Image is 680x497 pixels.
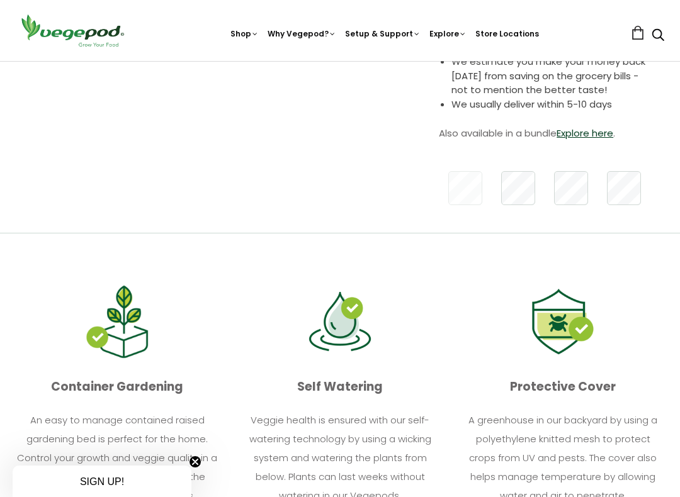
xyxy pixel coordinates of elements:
p: Container Gardening [16,375,218,399]
a: Explore [429,28,467,39]
p: Also available in a bundle . [439,124,649,143]
a: Store Locations [475,28,539,39]
p: Self Watering [239,375,441,399]
li: We estimate you make your money back [DATE] from saving on the grocery bills - not to mention the... [451,55,649,98]
a: Setup & Support [345,28,421,39]
button: Close teaser [189,455,201,468]
a: Shop [230,28,259,39]
a: Explore here [557,126,613,140]
a: Why Vegepod? [268,28,336,39]
div: SIGN UP!Close teaser [13,466,191,497]
img: Vegepod [16,13,129,48]
a: Search [652,30,664,43]
p: Protective Cover [462,375,664,399]
span: SIGN UP! [80,476,124,487]
li: We usually deliver within 5-10 days [451,98,649,112]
